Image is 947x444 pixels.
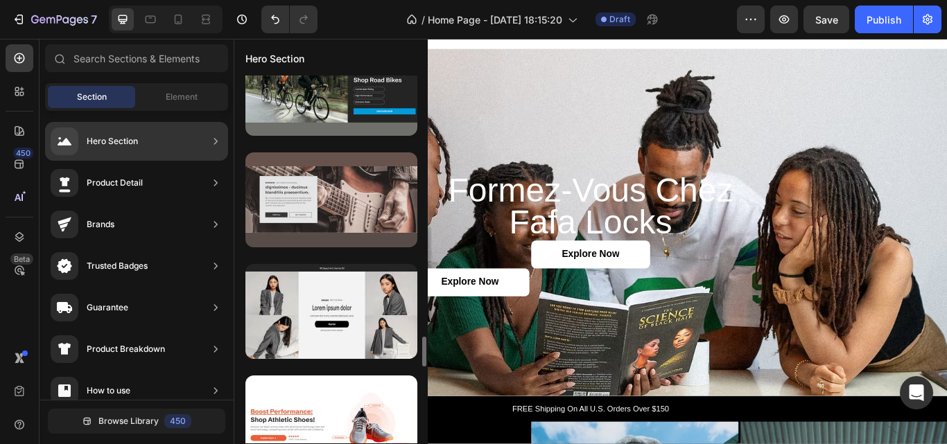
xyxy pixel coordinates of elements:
div: Product Breakdown [87,342,165,356]
button: 7 [6,6,103,33]
span: Browse Library [98,415,159,427]
div: Guarantee [87,301,128,314]
span: formez-vous chez [250,155,582,199]
span: / [422,12,425,27]
div: Undo/Redo [261,6,318,33]
span: fafa locks [321,192,511,236]
span: Save [815,14,838,26]
span: Home Page - [DATE] 18:15:20 [428,12,562,27]
p: Explore Now [383,245,450,259]
div: How to use [87,384,130,398]
button: Publish [855,6,913,33]
div: Open Intercom Messenger [900,376,933,409]
div: 450 [164,414,191,428]
div: 450 [13,148,33,159]
button: Browse Library450 [48,409,225,434]
a: Explore Now [206,268,345,301]
div: Publish [867,12,901,27]
span: Section [77,91,107,103]
div: Beta [10,254,33,265]
span: Draft [609,13,630,26]
p: 7 [91,11,97,28]
div: Brands [87,217,114,231]
button: Save [803,6,849,33]
a: Explore Now [347,236,485,268]
p: Explore Now [242,277,309,292]
p: FREE Shipping On All U.S. Orders Over $150 [1,425,831,439]
iframe: Design area [234,39,947,444]
span: Element [166,91,198,103]
div: Product Detail [87,176,143,190]
div: Trusted Badges [87,259,148,273]
div: Hero Section [87,134,138,148]
input: Search Sections & Elements [45,44,228,72]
